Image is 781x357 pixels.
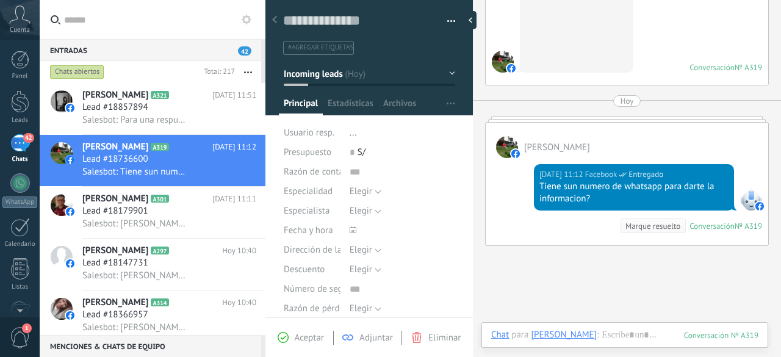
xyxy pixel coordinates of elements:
[350,303,372,314] span: Elegir
[82,114,189,126] span: Salesbot: Para una respuesta más rápida y directa del Curso de Biomagnetismo u otros temas, escrí...
[288,43,353,52] span: #agregar etiquetas
[284,284,356,294] span: Número de seguro
[40,135,265,186] a: avataricon[PERSON_NAME]A319[DATE] 11:12Lead #18736600Salesbot: Tiene sun numero de whatsapp para ...
[151,247,168,254] span: A297
[284,98,318,115] span: Principal
[284,240,340,260] div: Dirección de la clínica
[151,143,168,151] span: A319
[755,202,764,211] img: facebook-sm.svg
[350,186,372,197] span: Elegir
[284,265,325,274] span: Descuento
[82,153,148,165] span: Lead #18736600
[82,166,189,178] span: Salesbot: Tiene sun numero de whatsapp para darte la informacion?
[284,127,334,139] span: Usuario resp.
[66,207,74,216] img: icon
[22,323,32,333] span: 1
[284,206,329,215] span: Especialista
[66,104,74,112] img: icon
[628,168,663,181] span: Entregado
[2,240,38,248] div: Calendario
[539,168,585,181] div: [DATE] 11:12
[350,299,381,319] button: Elegir
[383,98,416,115] span: Archivos
[2,117,38,124] div: Leads
[66,311,74,320] img: icon
[625,220,680,232] div: Marque resuelto
[82,245,148,257] span: [PERSON_NAME]
[82,297,148,309] span: [PERSON_NAME]
[2,197,37,208] div: WhatsApp
[66,259,74,268] img: icon
[735,62,762,73] div: № A319
[284,221,340,240] div: Fecha y hora
[585,168,617,181] span: Facebook
[82,89,148,101] span: [PERSON_NAME]
[295,332,324,344] span: Aceptar
[284,187,333,196] span: Especialidad
[222,245,256,257] span: Hoy 10:40
[428,332,461,344] span: Eliminar
[350,264,372,275] span: Elegir
[350,182,381,201] button: Elegir
[359,332,393,344] span: Adjuntar
[284,279,340,299] div: Número de seguro
[40,290,265,342] a: avataricon[PERSON_NAME]A314Hoy 10:40Lead #18366957Salesbot: [PERSON_NAME], ¿quieres recibir noved...
[350,205,372,217] span: Elegir
[284,226,333,235] span: Fecha y hora
[496,136,518,158] span: Zenobia Moscoso Fernandez
[284,245,370,254] span: Dirección de la clínica
[2,73,38,81] div: Panel
[40,39,261,61] div: Entradas
[524,142,590,153] span: Zenobia Moscoso Fernandez
[82,309,148,321] span: Lead #18366957
[151,91,168,99] span: A321
[350,260,381,279] button: Elegir
[464,11,477,29] div: Ocultar
[50,65,104,79] div: Chats abiertos
[539,181,729,205] div: Tiene sun numero de whatsapp para darte la informacion?
[212,89,256,101] span: [DATE] 11:51
[284,182,340,201] div: Especialidad
[10,26,30,34] span: Cuenta
[507,64,516,73] img: facebook-sm.svg
[531,329,597,340] div: Zenobia Moscoso Fernandez
[284,146,331,158] span: Presupuesto
[597,329,599,341] span: :
[82,218,189,229] span: Salesbot: [PERSON_NAME], [PERSON_NAME], tienes un whatsapp para darte la informacion?
[82,101,148,114] span: Lead #18857894
[735,221,762,231] div: № A319
[82,270,189,281] span: Salesbot: [PERSON_NAME], ¿quieres recibir novedades y promociones de la Escuela Cetim? Déjanos tu...
[82,205,148,217] span: Lead #18179901
[358,146,365,158] span: S/
[40,83,265,134] a: avataricon[PERSON_NAME]A321[DATE] 11:51Lead #18857894Salesbot: Para una respuesta más rápida y di...
[350,240,381,260] button: Elegir
[350,201,381,221] button: Elegir
[328,98,373,115] span: Estadísticas
[40,335,261,357] div: Menciones & Chats de equipo
[284,162,340,182] div: Razón de contacto
[82,193,148,205] span: [PERSON_NAME]
[151,195,168,203] span: A301
[284,201,340,221] div: Especialista
[151,298,168,306] span: A314
[511,329,528,341] span: para
[284,123,340,143] div: Usuario resp.
[199,66,235,78] div: Total: 217
[2,283,38,291] div: Listas
[284,299,340,319] div: Razón de pérdida
[689,62,735,73] div: Conversación
[40,187,265,238] a: avataricon[PERSON_NAME]A301[DATE] 11:11Lead #18179901Salesbot: [PERSON_NAME], [PERSON_NAME], tien...
[238,46,251,56] span: 42
[82,141,148,153] span: [PERSON_NAME]
[23,133,34,143] span: 42
[284,260,340,279] div: Descuento
[40,239,265,290] a: avataricon[PERSON_NAME]A297Hoy 10:40Lead #18147731Salesbot: [PERSON_NAME], ¿quieres recibir noved...
[684,330,758,341] div: 319
[284,304,351,313] span: Razón de pérdida
[284,167,356,176] span: Razón de contacto
[740,189,762,211] span: Facebook
[66,156,74,164] img: icon
[212,193,256,205] span: [DATE] 11:11
[222,297,256,309] span: Hoy 10:40
[350,244,372,256] span: Elegir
